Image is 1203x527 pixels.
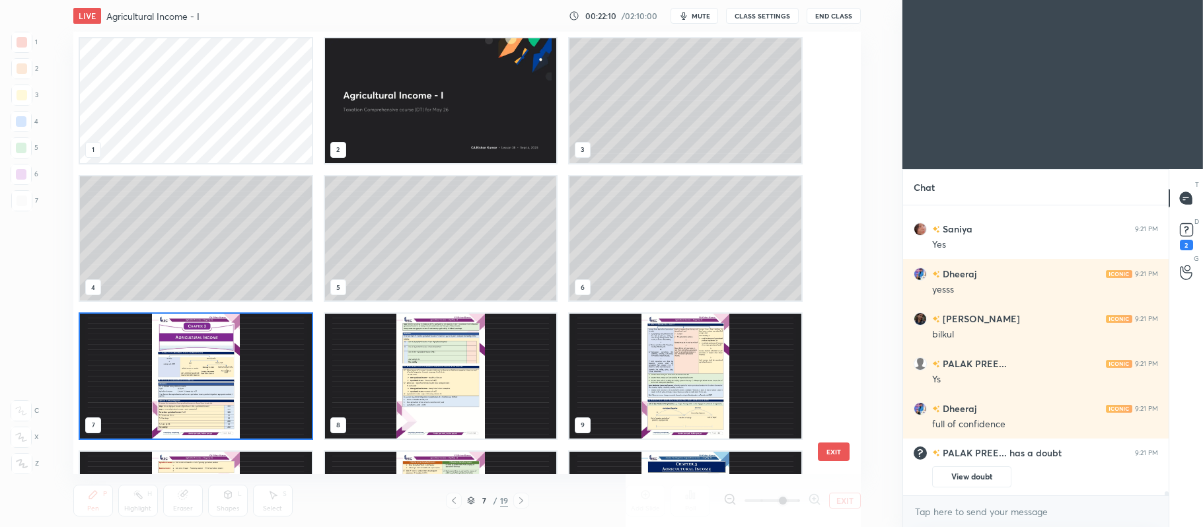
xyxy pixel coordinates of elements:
h4: Agricultural Income - I [106,10,200,22]
div: 5 [11,137,38,158]
div: 1 [11,32,38,53]
p: D [1194,217,1199,227]
img: no-rating-badge.077c3623.svg [932,316,940,323]
h6: [PERSON_NAME] [940,312,1020,326]
div: 2 [1180,240,1193,250]
div: full of confidence [932,418,1158,431]
img: 3508d72ff1df49efa60012609434726b.jpg [914,223,927,236]
div: 9:21 PM [1135,225,1158,233]
img: 80a019fa-89a4-11f0-b472-ceaefa9a56f0.jpg [324,38,556,163]
div: 7 [11,190,38,211]
h6: Saniya [940,222,972,236]
div: 4 [11,111,38,132]
button: mute [671,8,718,24]
div: 9:21 PM [1135,315,1158,323]
div: 3 [11,85,38,106]
img: no-rating-badge.077c3623.svg [932,361,940,368]
div: grid [903,205,1169,495]
img: no-rating-badge.077c3623.svg [932,271,940,278]
img: 175700003394KUWF.pdf [324,314,556,439]
h6: Dheeraj [940,402,976,415]
img: no-rating-badge.077c3623.svg [932,447,940,459]
button: View doubt [932,466,1011,487]
img: 0927f92d75414b99a53b7621c41a7454.jpg [914,267,927,281]
button: CLASS SETTINGS [726,8,799,24]
p: T [1195,180,1199,190]
div: Yes [932,238,1158,252]
span: has a doubt [1007,447,1062,459]
div: Z [11,453,39,474]
div: X [11,427,39,448]
span: mute [692,11,710,20]
p: G [1194,254,1199,263]
div: 9:21 PM [1135,449,1158,457]
div: 9:21 PM [1135,270,1158,278]
button: End Class [807,8,861,24]
img: iconic-light.a09c19a4.png [1106,315,1132,323]
div: LIVE [73,8,101,24]
div: 9:21 PM [1135,360,1158,368]
p: Chat [903,170,945,205]
div: 2 [11,58,38,79]
div: 7 [478,497,491,505]
img: no-rating-badge.077c3623.svg [932,405,940,413]
div: yesss [932,283,1158,297]
div: 19 [500,495,508,507]
button: EXIT [818,442,850,461]
h6: PALAK PREE... [940,447,1007,459]
div: C [11,400,39,421]
div: 6 [11,164,38,185]
img: 0927f92d75414b99a53b7621c41a7454.jpg [914,402,927,415]
img: 175700003394KUWF.pdf [569,314,801,439]
div: 9:21 PM [1135,405,1158,413]
div: Ys [932,373,1158,386]
h6: Dheeraj [940,267,976,281]
img: a358d6efd4b64471b9a414a6fa5ab202.jpg [914,312,927,326]
img: default.png [914,357,927,370]
div: grid [73,32,838,475]
img: 175700003394KUWF.pdf [80,314,312,439]
img: iconic-light.a09c19a4.png [1106,405,1132,413]
img: no-rating-badge.077c3623.svg [932,226,940,233]
img: iconic-light.a09c19a4.png [1106,270,1132,278]
h6: PALAK PREE... [940,357,1007,370]
div: bilkul [932,328,1158,341]
div: / [493,497,497,505]
img: iconic-light.a09c19a4.png [1106,360,1132,368]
